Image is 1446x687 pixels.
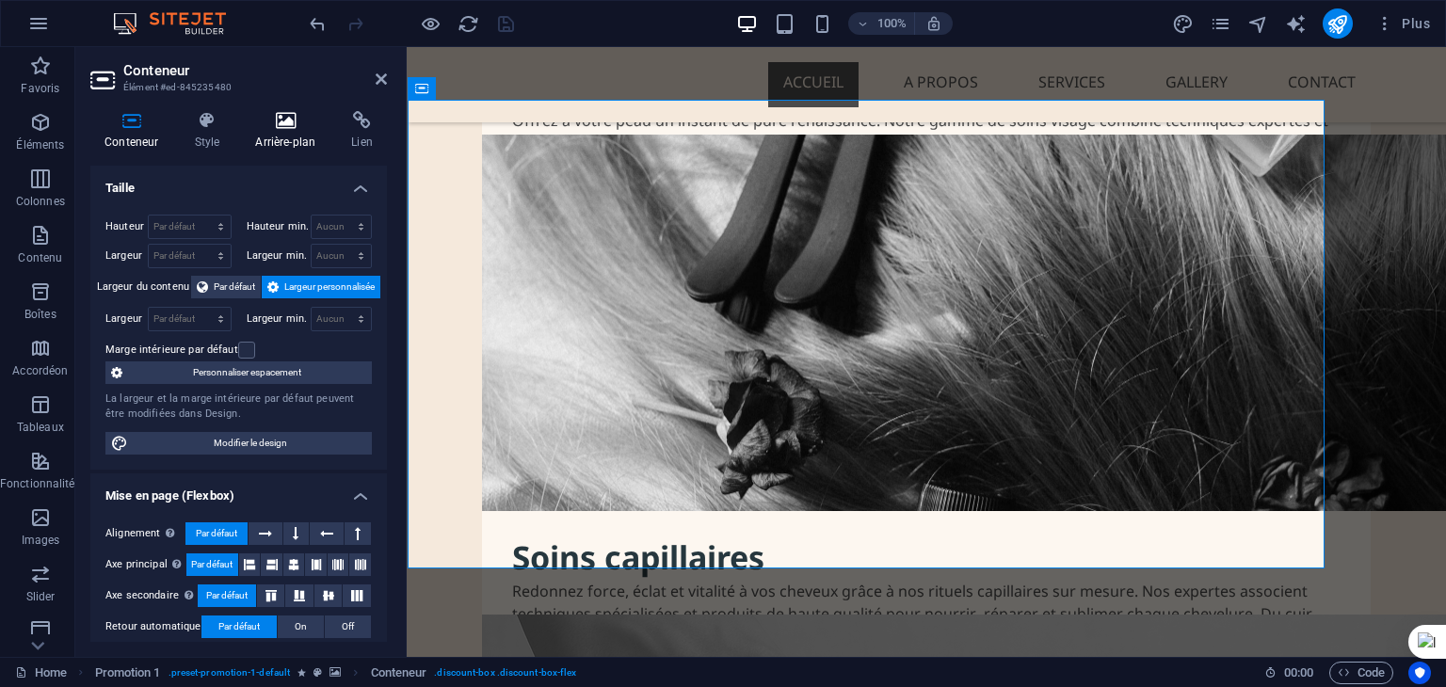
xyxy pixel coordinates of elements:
h2: Conteneur [123,62,387,79]
label: Marge intérieure par défaut [105,339,238,361]
button: Cliquez ici pour quitter le mode Aperçu et poursuivre l'édition. [419,12,442,35]
label: Largeur min. [247,313,311,324]
span: Modifier le design [134,432,366,455]
span: Personnaliser espacement [128,361,366,384]
label: Hauteur min. [247,221,311,232]
button: pages [1210,12,1232,35]
p: Slider [26,589,56,604]
h4: Taille [90,166,387,200]
button: Par défaut [185,522,248,545]
i: Design (Ctrl+Alt+Y) [1172,13,1194,35]
span: Par défaut [191,553,233,576]
button: undo [306,12,329,35]
span: 00 00 [1284,662,1313,684]
span: Code [1338,662,1385,684]
i: Actualiser la page [458,13,479,35]
button: reload [457,12,479,35]
h4: Style [180,111,241,151]
span: Off [342,615,354,638]
h4: Lien [337,111,387,151]
p: Images [22,533,60,548]
button: text_generator [1285,12,1308,35]
label: Alignement [105,522,185,545]
button: Modifier le design [105,432,372,455]
span: Par défaut [206,584,248,607]
button: Personnaliser espacement [105,361,372,384]
button: navigator [1247,12,1270,35]
h4: Mise en page (Flexbox) [90,473,387,507]
label: Retour automatique [105,615,201,638]
a: Cliquez pour annuler la sélection. Double-cliquez pour ouvrir Pages. [15,662,67,684]
i: Cet élément contient un arrière-plan. [329,667,341,678]
h4: Arrière-plan [241,111,337,151]
i: Navigateur [1247,13,1269,35]
h6: 100% [876,12,907,35]
span: Par défaut [196,522,237,545]
button: Largeur personnalisée [262,276,380,298]
button: publish [1323,8,1353,39]
label: Largeur min. [247,250,311,261]
button: Par défaut [191,276,261,298]
span: Cliquez pour sélectionner. Double-cliquez pour modifier. [95,662,161,684]
i: Pages (Ctrl+Alt+S) [1210,13,1231,35]
p: Boîtes [24,307,56,322]
span: : [1297,665,1300,679]
p: Éléments [16,137,64,152]
button: Off [325,615,371,638]
h4: Conteneur [90,111,180,151]
div: La largeur et la marge intérieure par défaut peuvent être modifiées dans Design. [105,391,372,423]
p: Colonnes [16,194,65,209]
p: Tableaux [17,420,64,435]
span: Cliquez pour sélectionner. Double-cliquez pour modifier. [371,662,427,684]
label: Largeur du contenu [97,276,191,298]
i: AI Writer [1285,13,1307,35]
button: Par défaut [186,553,238,576]
i: Annuler : Modifier le lien (Ctrl+Z) [307,13,329,35]
label: Largeur [105,250,148,261]
nav: breadcrumb [95,662,577,684]
h6: Durée de la session [1264,662,1314,684]
p: Contenu [18,250,62,265]
span: Par défaut [218,615,260,638]
i: Cet élément est une présélection personnalisable. [313,667,322,678]
span: On [295,615,307,638]
button: Par défaut [201,615,277,638]
button: design [1172,12,1195,35]
p: Accordéon [12,363,68,378]
h3: Élément #ed-845235480 [123,79,349,96]
span: . discount-box .discount-box-flex [434,662,576,684]
label: Hauteur [105,221,148,232]
p: Favoris [21,81,59,96]
button: On [278,615,324,638]
button: Usercentrics [1408,662,1431,684]
span: . preset-promotion-1-default [169,662,291,684]
button: Par défaut [198,584,256,607]
i: Cet élément contient une animation. [297,667,306,678]
button: Plus [1368,8,1438,39]
button: 100% [848,12,915,35]
span: Par défaut [214,276,255,298]
img: Editor Logo [108,12,249,35]
label: Largeur [105,313,148,324]
label: Axe principal [105,553,186,576]
span: Plus [1375,14,1430,33]
label: Axe secondaire [105,584,198,607]
button: Code [1329,662,1393,684]
span: Largeur personnalisée [284,276,375,298]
